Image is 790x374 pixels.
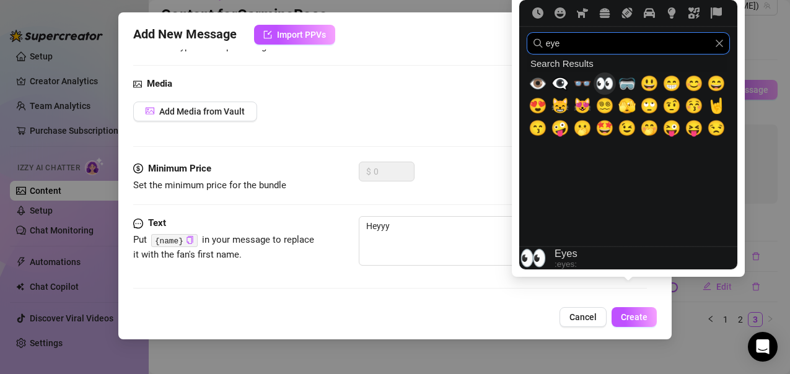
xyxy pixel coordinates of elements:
span: Add Media from Vault [159,107,245,116]
button: Create [612,307,657,327]
textarea: Heyyy [359,216,621,266]
span: Put in your message to replace it with the fan's first name. [133,234,314,260]
code: {name} [151,234,198,247]
span: picture [133,77,142,92]
strong: Text [148,217,166,228]
span: picture [146,107,154,115]
span: import [263,30,272,39]
button: Add Media from Vault [133,102,257,121]
span: message [133,216,143,231]
strong: Minimum Price [148,163,211,174]
button: Click to Copy [186,235,194,245]
span: Select the type of bump message to send. [133,41,307,52]
strong: Media [147,78,172,89]
span: Cancel [569,312,597,322]
span: Set the minimum price for the bundle [133,180,286,191]
span: dollar [133,162,143,176]
span: Create [621,312,647,322]
span: Import PPVs [277,30,326,40]
button: Cancel [560,307,607,327]
span: copy [186,236,194,244]
div: Open Intercom Messenger [748,332,778,362]
button: Import PPVs [254,25,335,45]
span: Add New Message [133,25,237,45]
